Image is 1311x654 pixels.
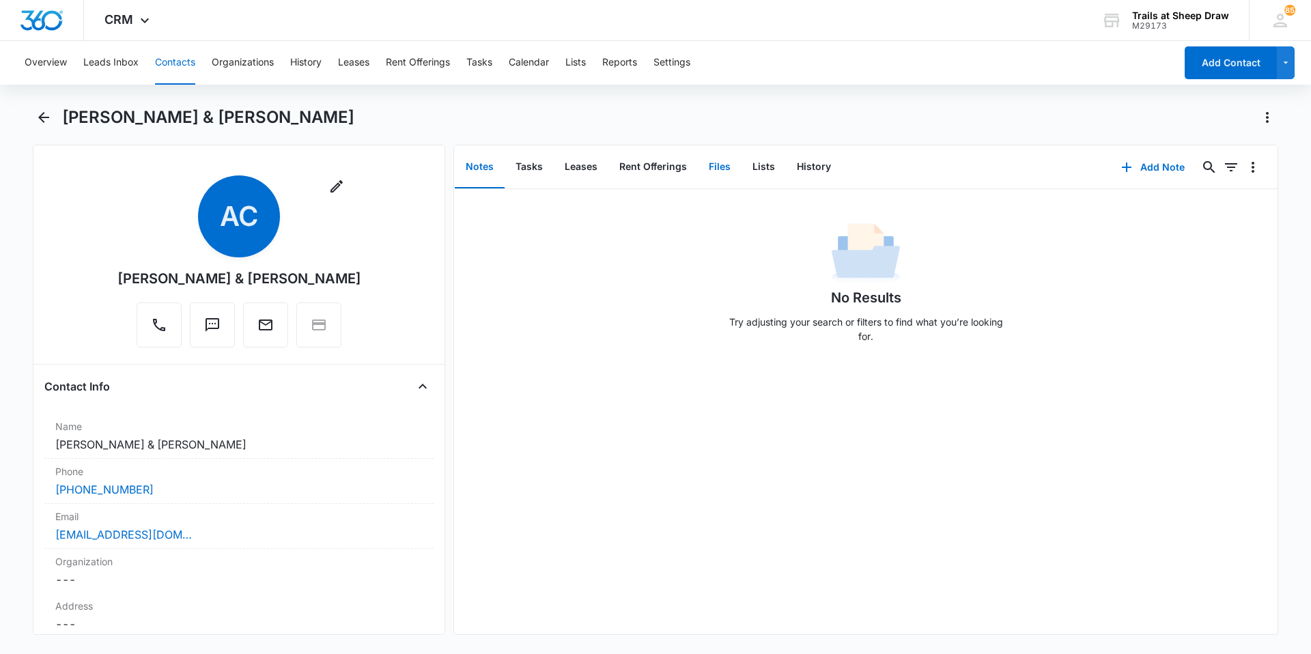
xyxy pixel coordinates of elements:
button: Overflow Menu [1242,156,1264,178]
button: Leases [554,146,608,188]
button: Settings [653,41,690,85]
button: Reports [602,41,637,85]
a: Email [243,324,288,335]
dd: --- [55,571,423,588]
span: AC [198,175,280,257]
button: Call [137,302,182,347]
a: Text [190,324,235,335]
label: Phone [55,464,423,479]
h1: No Results [831,287,901,308]
div: notifications count [1284,5,1295,16]
span: CRM [104,12,133,27]
button: Close [412,375,434,397]
button: Back [33,106,54,128]
button: Contacts [155,41,195,85]
button: Add Note [1108,151,1198,184]
h4: Contact Info [44,378,110,395]
button: Calendar [509,41,549,85]
label: Address [55,599,423,613]
button: Organizations [212,41,274,85]
button: Overview [25,41,67,85]
button: Tasks [505,146,554,188]
div: account id [1132,21,1229,31]
button: Actions [1256,106,1278,128]
button: Lists [742,146,786,188]
span: 85 [1284,5,1295,16]
a: [EMAIL_ADDRESS][DOMAIN_NAME] [55,526,192,543]
h1: [PERSON_NAME] & [PERSON_NAME] [62,107,354,128]
a: [PHONE_NUMBER] [55,481,154,498]
label: Organization [55,554,423,569]
button: Search... [1198,156,1220,178]
button: Leads Inbox [83,41,139,85]
img: No Data [832,219,900,287]
div: Phone[PHONE_NUMBER] [44,459,434,504]
div: Address--- [44,593,434,638]
div: [PERSON_NAME] & [PERSON_NAME] [117,268,361,289]
button: Rent Offerings [608,146,698,188]
div: account name [1132,10,1229,21]
dd: [PERSON_NAME] & [PERSON_NAME] [55,436,423,453]
div: Email[EMAIL_ADDRESS][DOMAIN_NAME] [44,504,434,549]
button: Add Contact [1185,46,1277,79]
button: History [290,41,322,85]
button: Email [243,302,288,347]
label: Email [55,509,423,524]
button: Notes [455,146,505,188]
p: Try adjusting your search or filters to find what you’re looking for. [722,315,1009,343]
button: Lists [565,41,586,85]
button: Text [190,302,235,347]
button: Filters [1220,156,1242,178]
button: Tasks [466,41,492,85]
div: Name[PERSON_NAME] & [PERSON_NAME] [44,414,434,459]
button: Files [698,146,742,188]
button: Leases [338,41,369,85]
button: Rent Offerings [386,41,450,85]
button: History [786,146,842,188]
div: Organization--- [44,549,434,593]
a: Call [137,324,182,335]
dd: --- [55,616,423,632]
label: Name [55,419,423,433]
